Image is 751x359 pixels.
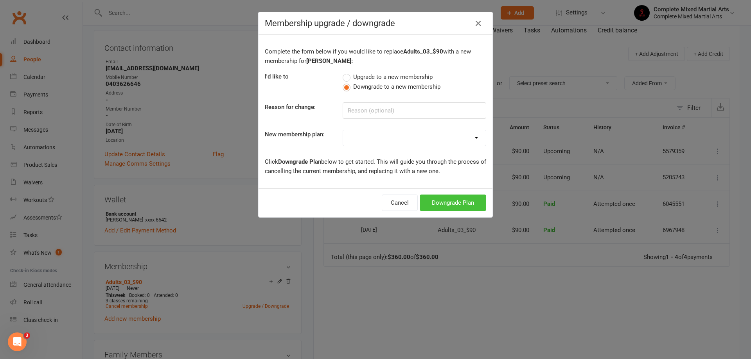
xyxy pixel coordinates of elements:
p: Click below to get started. This will guide you through the process of cancelling the current mem... [265,157,486,176]
span: 3 [24,332,30,339]
button: Downgrade Plan [420,195,486,211]
span: Upgrade to a new membership [353,72,433,80]
b: Adults_03_$90 [403,48,443,55]
p: Complete the form below if you would like to replace with a new membership for [265,47,486,66]
button: Close [472,17,485,30]
label: I'd like to [265,72,289,81]
b: Downgrade Plan [278,158,321,165]
h4: Membership upgrade / downgrade [265,18,486,28]
input: Reason (optional) [343,102,486,119]
button: Cancel [382,195,418,211]
span: Downgrade to a new membership [353,82,440,90]
iframe: Intercom live chat [8,332,27,351]
b: [PERSON_NAME]: [306,57,353,64]
label: Reason for change: [265,102,316,112]
label: New membership plan: [265,130,325,139]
